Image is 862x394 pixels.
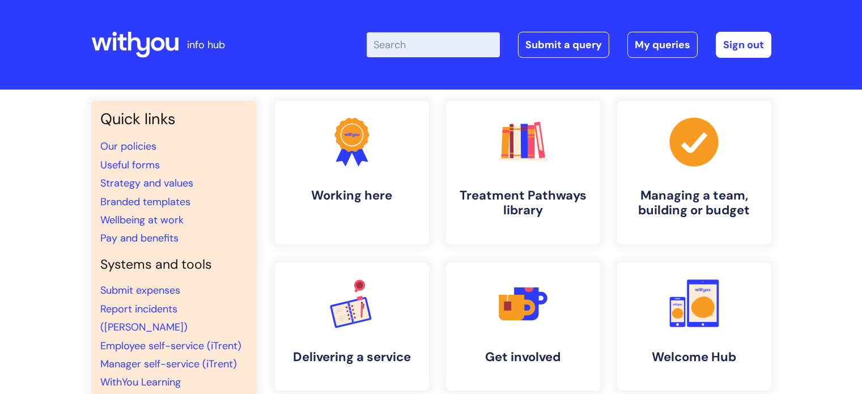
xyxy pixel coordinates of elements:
a: Welcome Hub [617,262,771,391]
a: Sign out [716,32,771,58]
a: Managing a team, building or budget [617,101,771,244]
h4: Delivering a service [284,350,420,365]
a: My queries [627,32,698,58]
input: Search [367,32,500,57]
a: Useful forms [100,158,160,172]
a: Wellbeing at work [100,213,184,227]
a: Branded templates [100,195,190,209]
a: Treatment Pathways library [446,101,600,244]
a: Submit a query [518,32,609,58]
h4: Managing a team, building or budget [626,188,762,218]
a: Submit expenses [100,283,180,297]
div: | - [367,32,771,58]
a: Get involved [446,262,600,391]
a: Manager self-service (iTrent) [100,357,237,371]
p: info hub [187,36,225,54]
h4: Treatment Pathways library [455,188,591,218]
h4: Systems and tools [100,257,248,273]
h3: Quick links [100,110,248,128]
h4: Get involved [455,350,591,365]
a: Employee self-service (iTrent) [100,339,241,353]
a: Delivering a service [275,262,429,391]
a: Pay and benefits [100,231,179,245]
a: WithYou Learning [100,375,181,389]
a: Our policies [100,139,156,153]
a: Working here [275,101,429,244]
h4: Working here [284,188,420,203]
a: Strategy and values [100,176,193,190]
h4: Welcome Hub [626,350,762,365]
a: Report incidents ([PERSON_NAME]) [100,302,188,334]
